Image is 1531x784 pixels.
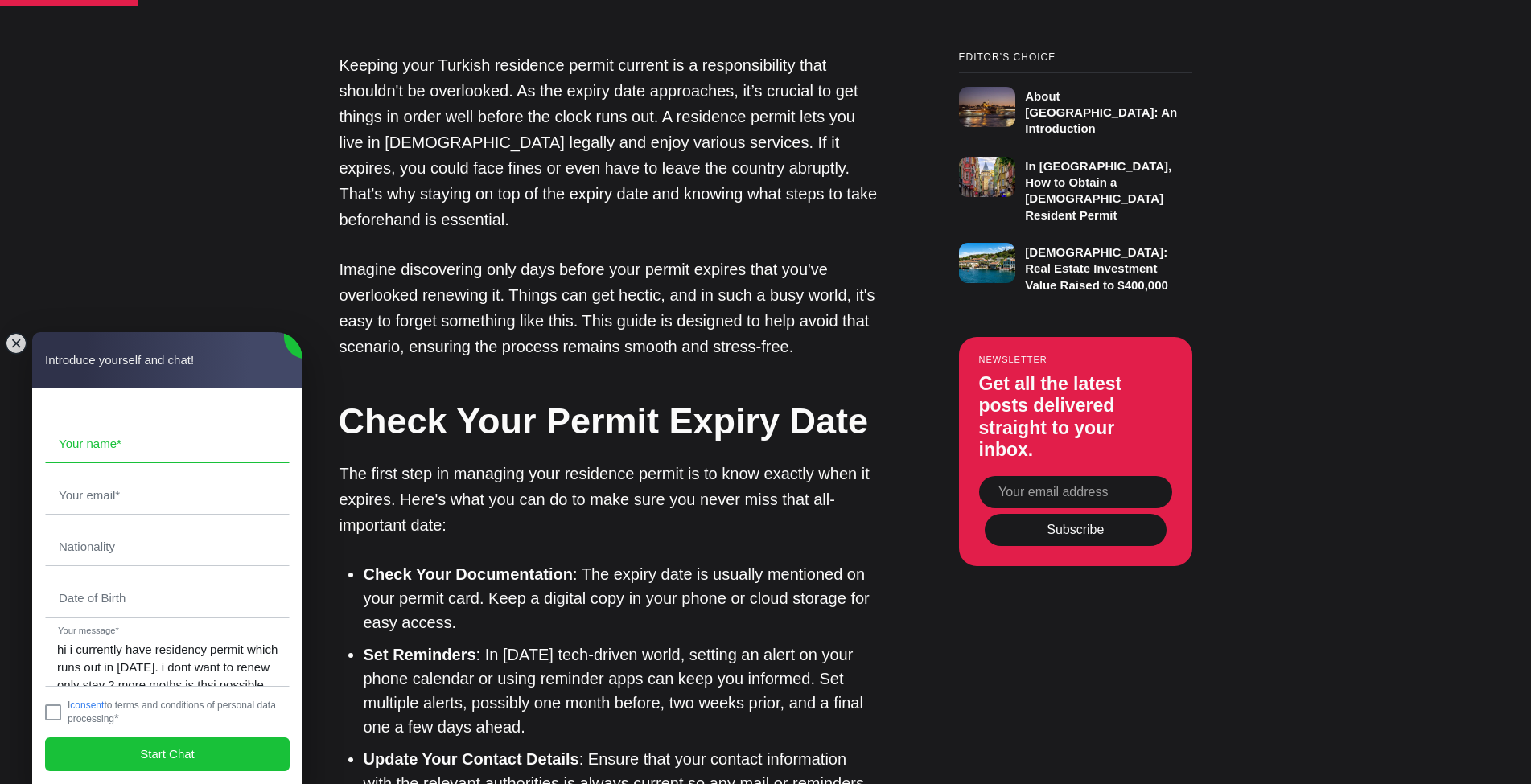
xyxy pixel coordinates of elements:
strong: Check Your Permit Expiry Date [339,400,869,441]
span: Start Chat [140,745,195,763]
input: Your email address [979,476,1172,508]
button: Subscribe [985,514,1167,546]
p: Imagine discovering only days before your permit expires that you've overlooked renewing it. Thin... [340,257,879,359]
h3: About [GEOGRAPHIC_DATA]: An Introduction [1025,89,1177,136]
small: Editor’s Choice [959,52,1192,63]
p: The first step in managing your residence permit is to know exactly when it expires. Here's what ... [340,461,879,538]
strong: Update Your Contact Details [364,750,579,768]
a: [DEMOGRAPHIC_DATA]: Real Estate Investment Value Raised to $400,000 [959,235,1192,293]
a: About [GEOGRAPHIC_DATA]: An Introduction [959,72,1192,137]
li: : The expiry date is usually mentioned on your permit card. Keep a digital copy in your phone or ... [364,562,879,634]
strong: Check Your Documentation [364,565,573,583]
h3: Get all the latest posts delivered straight to your inbox. [979,373,1172,462]
small: Newsletter [979,355,1172,364]
li: : In [DATE] tech-driven world, setting an alert on your phone calendar or using reminder apps can... [364,642,879,739]
jdiv: I to terms and conditions of personal data processing [68,700,276,724]
h3: [DEMOGRAPHIC_DATA]: Real Estate Investment Value Raised to $400,000 [1025,245,1168,292]
a: consent [70,700,104,711]
strong: Set Reminders [364,646,476,663]
input: YYYY-MM-DD [46,580,289,617]
p: Keeping your Turkish residence permit current is a responsibility that shouldn't be overlooked. A... [340,52,879,232]
h3: In [GEOGRAPHIC_DATA], How to Obtain a [DEMOGRAPHIC_DATA] Resident Permit [1025,159,1171,222]
a: In [GEOGRAPHIC_DATA], How to Obtain a [DEMOGRAPHIC_DATA] Resident Permit [959,149,1192,224]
